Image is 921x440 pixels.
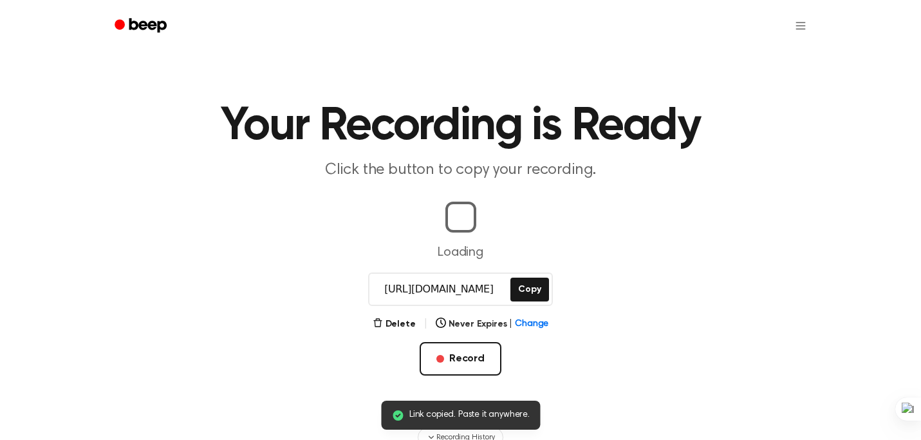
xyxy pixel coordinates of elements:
[420,342,501,376] button: Record
[515,318,548,331] span: Change
[15,243,906,262] p: Loading
[436,318,549,331] button: Never Expires|Change
[409,408,530,422] span: Link copied. Paste it anywhere.
[510,278,548,301] button: Copy
[373,318,416,331] button: Delete
[214,160,708,181] p: Click the button to copy your recording.
[509,318,512,331] span: |
[106,14,178,39] a: Beep
[423,316,428,332] span: |
[785,10,816,41] button: Open menu
[131,103,790,149] h1: Your Recording is Ready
